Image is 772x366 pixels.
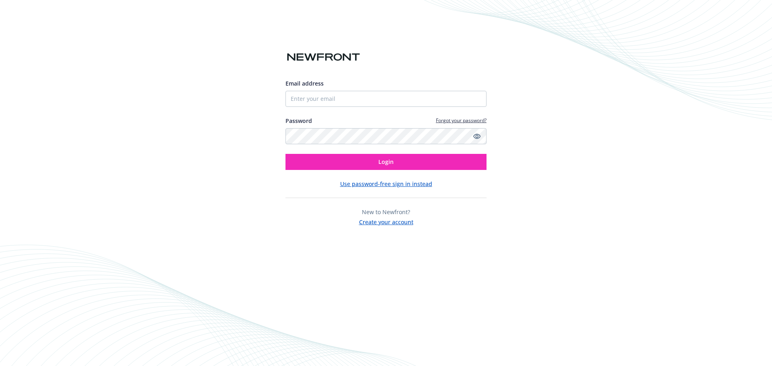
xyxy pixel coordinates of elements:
[362,208,410,216] span: New to Newfront?
[285,154,487,170] button: Login
[285,50,361,64] img: Newfront logo
[285,91,487,107] input: Enter your email
[472,131,482,141] a: Show password
[436,117,487,124] a: Forgot your password?
[285,128,487,144] input: Enter your password
[285,80,324,87] span: Email address
[285,117,312,125] label: Password
[340,180,432,188] button: Use password-free sign in instead
[378,158,394,166] span: Login
[359,216,413,226] button: Create your account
